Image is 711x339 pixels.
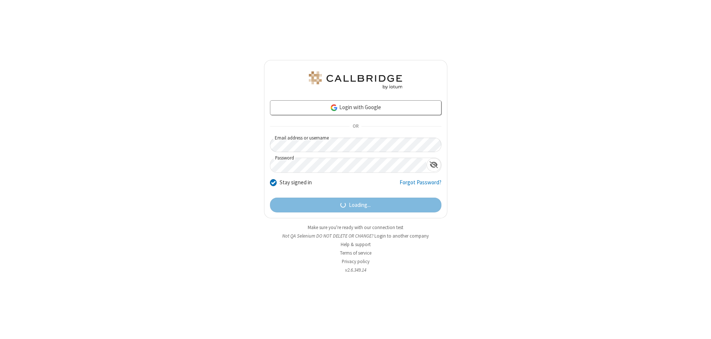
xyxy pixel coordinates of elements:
input: Password [270,158,427,172]
img: QA Selenium DO NOT DELETE OR CHANGE [307,71,404,89]
label: Stay signed in [280,178,312,187]
span: Loading... [349,201,371,209]
span: OR [350,121,361,132]
input: Email address or username [270,138,441,152]
a: Privacy policy [342,258,370,265]
a: Terms of service [340,250,371,256]
button: Loading... [270,198,441,212]
a: Make sure you're ready with our connection test [308,224,403,231]
a: Forgot Password? [400,178,441,192]
img: google-icon.png [330,104,338,112]
li: Not QA Selenium DO NOT DELETE OR CHANGE? [264,232,447,239]
a: Help & support [341,241,371,248]
li: v2.6.349.14 [264,266,447,273]
button: Login to another company [374,232,429,239]
div: Show password [427,158,441,172]
a: Login with Google [270,100,441,115]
